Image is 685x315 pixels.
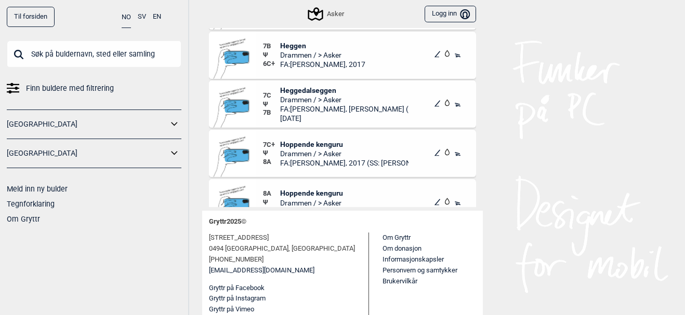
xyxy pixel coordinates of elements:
[153,7,161,27] button: EN
[263,91,280,100] span: 7C
[209,130,256,177] img: Bilde Mangler
[425,6,476,23] button: Logg inn
[280,95,409,104] span: Drammen / > Asker
[263,141,280,149] span: 7C+
[280,104,409,114] span: FA: [PERSON_NAME], [PERSON_NAME] (SS: [PERSON_NAME] 2017)
[263,158,280,167] span: 8A
[280,50,365,60] span: Drammen / > Asker
[209,32,256,79] img: Bilde Mangler
[383,277,417,285] a: Brukervilkår
[383,234,411,241] a: Om Gryttr
[280,149,409,158] span: Drammen / > Asker
[209,32,476,79] div: Bilde Mangler7BΨ6C+HeggenDrammen / > AskerFA:[PERSON_NAME], 2017
[280,86,409,95] span: Heggedalseggen
[383,255,444,263] a: Informasjonskapsler
[209,232,269,243] span: [STREET_ADDRESS]
[263,60,280,69] span: 6C+
[7,215,40,223] a: Om Gryttr
[263,140,280,168] div: Ψ
[280,41,365,50] span: Heggen
[209,80,476,128] div: Bilde Mangler7CΨ7BHeggedalseggenDrammen / > AskerFA:[PERSON_NAME], [PERSON_NAME] (SS: [PERSON_NAM...
[280,158,409,168] span: FA: [PERSON_NAME], 2017 (SS: [PERSON_NAME], 2017)
[7,117,168,132] a: [GEOGRAPHIC_DATA]
[7,81,181,96] a: Finn buldere med filtrering
[309,8,344,20] div: Asker
[280,188,409,198] span: Hoppende kenguru
[209,254,264,265] span: [PHONE_NUMBER]
[263,108,280,117] span: 7B
[138,7,146,27] button: SV
[263,42,280,51] span: 7B
[7,40,181,67] input: Søk på buldernavn, sted eller samling
[263,41,280,70] div: Ψ
[263,189,280,198] span: 8A
[209,179,256,226] img: Bilde Mangler
[209,283,265,294] button: Gryttr på Facebook
[209,293,266,304] button: Gryttr på Instagram
[7,7,55,27] a: Til forsiden
[383,244,421,252] a: Om donasjon
[7,185,68,193] a: Meld inn ny bulder
[26,81,114,96] span: Finn buldere med filtrering
[209,80,256,128] img: Bilde Mangler
[280,60,365,69] span: FA: [PERSON_NAME], 2017
[263,188,280,217] div: Ψ
[280,140,409,149] span: Hoppende kenguru
[7,200,55,208] a: Tegnforklaring
[263,86,280,124] div: Ψ
[209,243,355,254] span: 0494 [GEOGRAPHIC_DATA], [GEOGRAPHIC_DATA]
[122,7,131,28] button: NO
[209,130,476,177] div: Bilde Mangler7C+Ψ8AHoppende kenguruDrammen / > AskerFA:[PERSON_NAME], 2017 (SS: [PERSON_NAME], 2017)
[383,266,457,274] a: Personvern og samtykker
[209,211,476,233] div: Gryttr 2025 ©
[280,198,409,208] span: Drammen / > Asker
[209,179,476,226] div: Bilde Mangler8AΨ7C+Hoppende kenguruDrammen / > AskerFA:[PERSON_NAME], 2017 (SS: [PERSON_NAME], 2017)
[280,114,409,123] span: [DATE]
[209,265,314,276] a: [EMAIL_ADDRESS][DOMAIN_NAME]
[209,304,254,315] button: Gryttr på Vimeo
[7,146,168,161] a: [GEOGRAPHIC_DATA]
